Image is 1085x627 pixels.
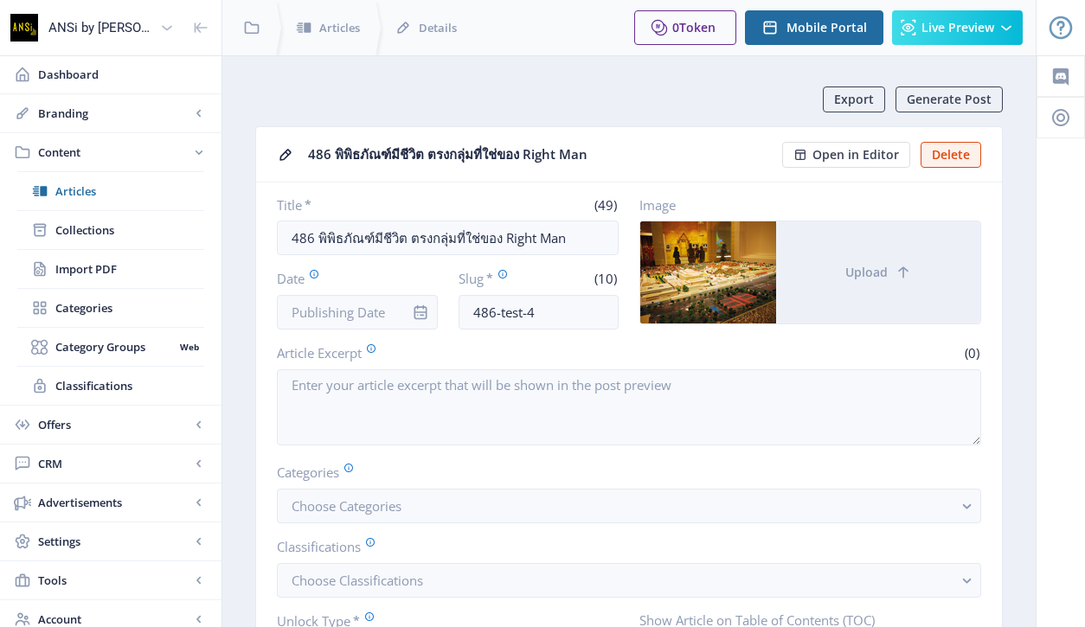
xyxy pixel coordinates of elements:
[38,455,190,472] span: CRM
[55,260,204,278] span: Import PDF
[679,19,716,35] span: Token
[892,10,1023,45] button: Live Preview
[412,304,429,321] nb-icon: info
[277,463,967,482] label: Categories
[962,344,981,361] span: (0)
[277,196,441,214] label: Title
[17,367,204,405] a: Classifications
[38,533,190,550] span: Settings
[55,299,204,317] span: Categories
[277,537,967,556] label: Classifications
[277,343,622,362] label: Article Excerpt
[277,295,438,329] input: Publishing Date
[459,269,532,288] label: Slug
[319,19,360,36] span: Articles
[921,142,981,168] button: Delete
[17,289,204,327] a: Categories
[17,211,204,249] a: Collections
[419,19,457,36] span: Details
[592,270,619,287] span: (10)
[48,9,153,47] div: ANSi by [PERSON_NAME]
[634,10,736,45] button: 0Token
[277,221,619,255] input: Type Article Title ...
[277,563,981,598] button: Choose Classifications
[459,295,620,329] input: this-is-how-a-slug-looks-like
[896,86,1003,112] button: Generate Post
[38,144,190,161] span: Content
[921,21,994,35] span: Live Preview
[786,21,867,35] span: Mobile Portal
[823,86,885,112] button: Export
[277,489,981,523] button: Choose Categories
[38,416,190,433] span: Offers
[17,250,204,288] a: Import PDF
[55,221,204,239] span: Collections
[10,14,38,42] img: properties.app_icon.png
[17,328,204,366] a: Category GroupsWeb
[17,172,204,210] a: Articles
[834,93,874,106] span: Export
[745,10,883,45] button: Mobile Portal
[812,148,899,162] span: Open in Editor
[38,494,190,511] span: Advertisements
[55,182,204,200] span: Articles
[845,266,888,279] span: Upload
[639,196,967,214] label: Image
[907,93,992,106] span: Generate Post
[55,338,174,355] span: Category Groups
[277,269,424,288] label: Date
[782,142,910,168] button: Open in Editor
[38,66,208,83] span: Dashboard
[292,497,401,515] span: Choose Categories
[38,105,190,122] span: Branding
[592,196,619,214] span: (49)
[38,572,190,589] span: Tools
[55,377,204,394] span: Classifications
[174,338,204,355] nb-badge: Web
[308,141,772,168] div: 486 พิพิธภัณฑ์มีชีวิต ตรงกลุ่มที่ใช่ของ Right Man
[776,221,980,323] button: Upload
